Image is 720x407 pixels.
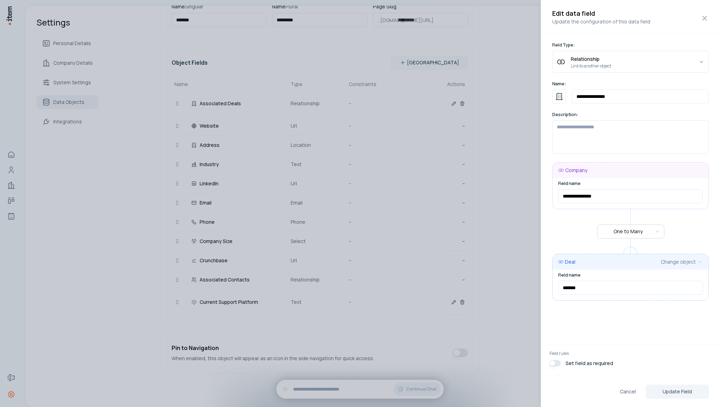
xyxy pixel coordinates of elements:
p: Field rules [549,351,712,356]
p: Field name [558,272,703,278]
h2: Edit data field [552,8,709,18]
p: Description: [552,112,709,117]
p: Field Type: [552,42,709,48]
p: Set field as required [566,360,613,367]
p: Field name [558,181,703,186]
p: Change object [661,258,696,265]
button: Update Field [646,385,709,399]
p: Name: [552,81,709,87]
p: Company [565,167,587,174]
p: Update the configuration of this data field [552,18,709,25]
button: Cancel [614,385,642,399]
